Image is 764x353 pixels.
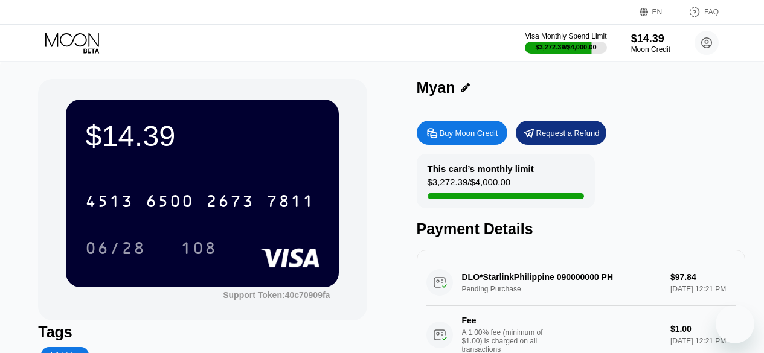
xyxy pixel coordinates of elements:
[223,290,330,300] div: Support Token:40c70909fa
[428,177,511,193] div: $3,272.39 / $4,000.00
[85,193,133,212] div: 4513
[428,164,534,174] div: This card’s monthly limit
[631,45,670,54] div: Moon Credit
[206,193,254,212] div: 2673
[716,305,754,343] iframe: Button to launch messaging window
[417,79,455,97] div: Myan
[536,128,600,138] div: Request a Refund
[417,121,507,145] div: Buy Moon Credit
[85,119,319,153] div: $14.39
[640,6,676,18] div: EN
[440,128,498,138] div: Buy Moon Credit
[670,324,736,334] div: $1.00
[525,32,606,54] div: Visa Monthly Spend Limit$3,272.39/$4,000.00
[525,32,606,40] div: Visa Monthly Spend Limit
[38,323,367,341] div: Tags
[670,337,736,345] div: [DATE] 12:21 PM
[631,33,670,54] div: $14.39Moon Credit
[146,193,194,212] div: 6500
[85,240,146,259] div: 06/28
[172,233,226,263] div: 108
[181,240,217,259] div: 108
[704,8,719,16] div: FAQ
[76,233,155,263] div: 06/28
[676,6,719,18] div: FAQ
[266,193,315,212] div: 7811
[652,8,663,16] div: EN
[417,220,745,238] div: Payment Details
[516,121,606,145] div: Request a Refund
[223,290,330,300] div: Support Token: 40c70909fa
[78,186,322,216] div: 4513650026737811
[536,43,597,51] div: $3,272.39 / $4,000.00
[462,316,547,325] div: Fee
[631,33,670,45] div: $14.39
